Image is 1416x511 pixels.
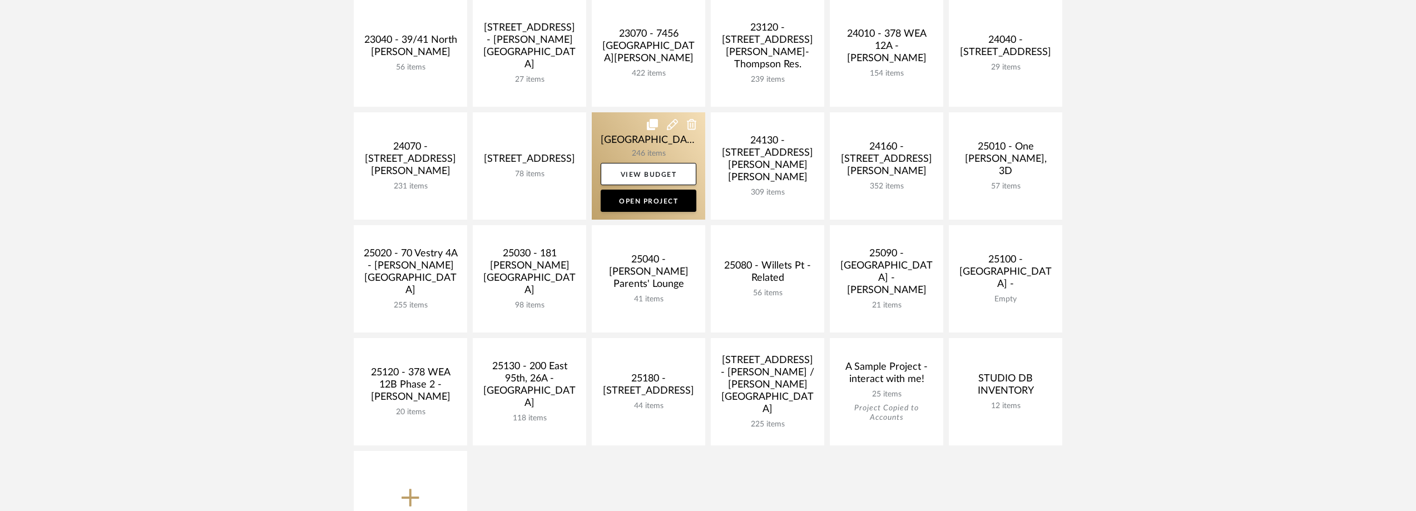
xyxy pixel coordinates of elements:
[363,408,458,417] div: 20 items
[363,141,458,182] div: 24070 - [STREET_ADDRESS][PERSON_NAME]
[482,247,577,301] div: 25030 - 181 [PERSON_NAME][GEOGRAPHIC_DATA]
[839,247,934,301] div: 25090 - [GEOGRAPHIC_DATA] - [PERSON_NAME]
[482,153,577,170] div: [STREET_ADDRESS]
[720,354,815,420] div: [STREET_ADDRESS] - [PERSON_NAME] / [PERSON_NAME][GEOGRAPHIC_DATA]
[958,254,1053,295] div: 25100 - [GEOGRAPHIC_DATA] -
[839,182,934,191] div: 352 items
[601,163,696,185] a: View Budget
[601,401,696,411] div: 44 items
[720,22,815,75] div: 23120 - [STREET_ADDRESS][PERSON_NAME]-Thompson Res.
[482,75,577,85] div: 27 items
[839,361,934,390] div: A Sample Project - interact with me!
[601,254,696,295] div: 25040 - [PERSON_NAME] Parents' Lounge
[839,301,934,310] div: 21 items
[958,295,1053,304] div: Empty
[839,69,934,78] div: 154 items
[482,360,577,414] div: 25130 - 200 East 95th, 26A - [GEOGRAPHIC_DATA]
[958,63,1053,72] div: 29 items
[839,404,934,423] div: Project Copied to Accounts
[601,373,696,401] div: 25180 - [STREET_ADDRESS]
[839,141,934,182] div: 24160 - [STREET_ADDRESS][PERSON_NAME]
[720,188,815,197] div: 309 items
[482,22,577,75] div: [STREET_ADDRESS] - [PERSON_NAME][GEOGRAPHIC_DATA]
[720,260,815,289] div: 25080 - Willets Pt - Related
[839,28,934,69] div: 24010 - 378 WEA 12A - [PERSON_NAME]
[958,141,1053,182] div: 25010 - One [PERSON_NAME], 3D
[720,420,815,429] div: 225 items
[363,182,458,191] div: 231 items
[958,401,1053,411] div: 12 items
[958,182,1053,191] div: 57 items
[363,247,458,301] div: 25020 - 70 Vestry 4A - [PERSON_NAME][GEOGRAPHIC_DATA]
[958,373,1053,401] div: STUDIO DB INVENTORY
[363,34,458,63] div: 23040 - 39/41 North [PERSON_NAME]
[363,63,458,72] div: 56 items
[482,301,577,310] div: 98 items
[601,295,696,304] div: 41 items
[958,34,1053,63] div: 24040 - [STREET_ADDRESS]
[363,301,458,310] div: 255 items
[363,366,458,408] div: 25120 - 378 WEA 12B Phase 2 - [PERSON_NAME]
[720,75,815,85] div: 239 items
[720,135,815,188] div: 24130 - [STREET_ADDRESS][PERSON_NAME][PERSON_NAME]
[482,414,577,423] div: 118 items
[839,390,934,399] div: 25 items
[482,170,577,179] div: 78 items
[601,190,696,212] a: Open Project
[601,28,696,69] div: 23070 - 7456 [GEOGRAPHIC_DATA][PERSON_NAME]
[601,69,696,78] div: 422 items
[720,289,815,298] div: 56 items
